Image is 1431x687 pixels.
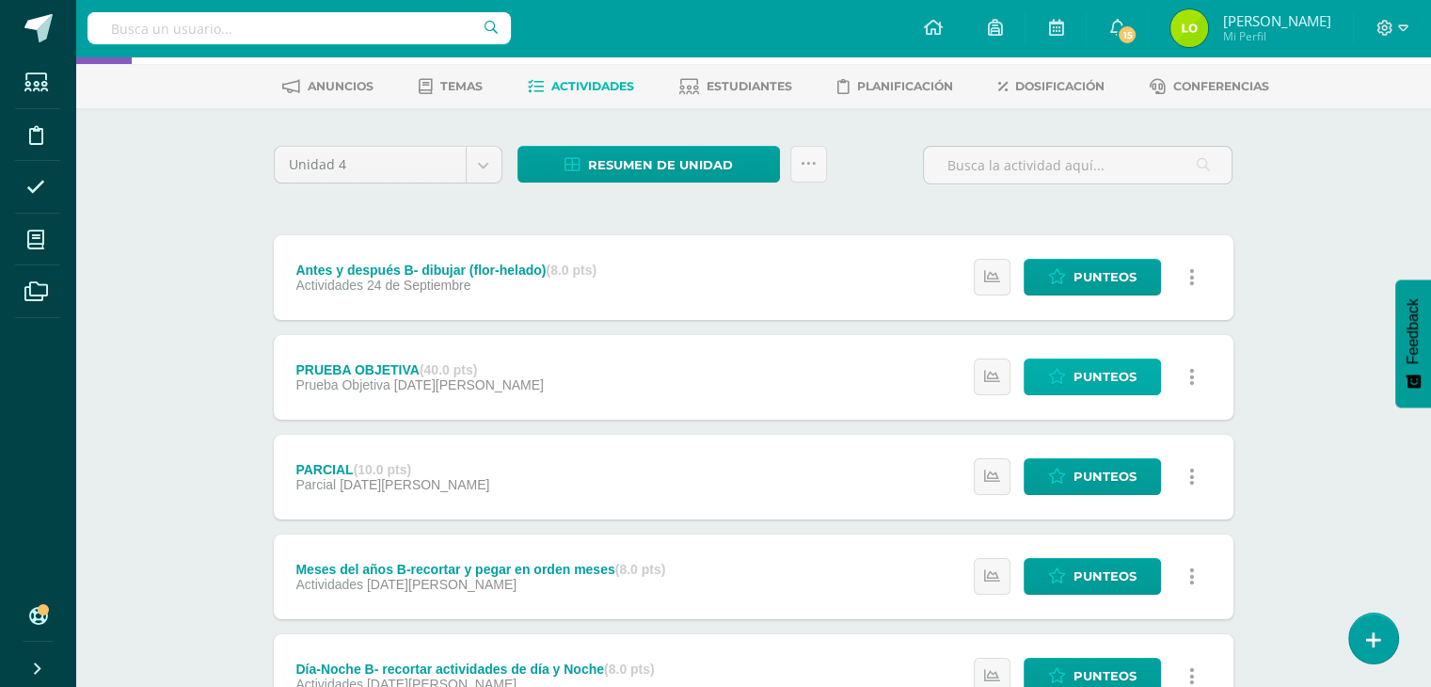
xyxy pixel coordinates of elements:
a: Anuncios [282,72,374,102]
span: [DATE][PERSON_NAME] [367,577,517,592]
span: Feedback [1405,298,1422,364]
div: Día-Noche B- recortar actividades de día y Noche [295,662,654,677]
span: Actividades [295,577,363,592]
strong: (8.0 pts) [546,263,596,278]
input: Busca la actividad aquí... [924,147,1232,184]
button: Feedback - Mostrar encuesta [1395,280,1431,407]
span: [DATE][PERSON_NAME] [340,477,489,492]
a: Resumen de unidad [517,146,780,183]
span: Punteos [1073,559,1137,594]
span: Conferencias [1173,79,1269,93]
span: Resumen de unidad [588,148,733,183]
div: PARCIAL [295,462,489,477]
a: Planificación [837,72,953,102]
span: Actividades [551,79,634,93]
span: Punteos [1073,260,1137,295]
a: Punteos [1024,259,1161,296]
span: Temas [440,79,483,93]
span: Anuncios [308,79,374,93]
a: Punteos [1024,458,1161,495]
div: Antes y después B- dibujar (flor-helado) [295,263,596,278]
a: Conferencias [1150,72,1269,102]
span: Parcial [295,477,336,492]
a: Temas [419,72,483,102]
span: Estudiantes [707,79,792,93]
strong: (10.0 pts) [354,462,411,477]
span: Actividades [295,278,363,293]
span: 15 [1117,24,1137,45]
span: Punteos [1073,459,1137,494]
a: Actividades [528,72,634,102]
a: Punteos [1024,359,1161,395]
strong: (8.0 pts) [604,662,655,677]
span: Unidad 4 [289,147,452,183]
span: Dosificación [1015,79,1105,93]
span: [DATE][PERSON_NAME] [394,377,544,392]
span: [PERSON_NAME] [1222,11,1330,30]
a: Punteos [1024,558,1161,595]
div: Meses del años B-recortar y pegar en orden meses [295,562,665,577]
input: Busca un usuario... [87,12,511,44]
div: PRUEBA OBJETIVA [295,362,544,377]
strong: (8.0 pts) [615,562,666,577]
span: Planificación [857,79,953,93]
span: 24 de Septiembre [367,278,471,293]
span: Mi Perfil [1222,28,1330,44]
a: Estudiantes [679,72,792,102]
span: Punteos [1073,359,1137,394]
img: 6714572aa9192d6e20d2b456500099f5.png [1170,9,1208,47]
a: Dosificación [998,72,1105,102]
span: Prueba Objetiva [295,377,390,392]
a: Unidad 4 [275,147,501,183]
strong: (40.0 pts) [420,362,477,377]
